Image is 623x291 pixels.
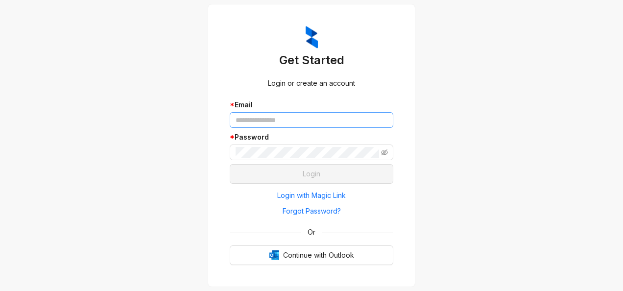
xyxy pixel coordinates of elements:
button: Login with Magic Link [230,188,393,203]
h3: Get Started [230,52,393,68]
span: eye-invisible [381,149,388,156]
span: Or [301,227,322,238]
div: Password [230,132,393,143]
button: Login [230,164,393,184]
div: Login or create an account [230,78,393,89]
div: Email [230,99,393,110]
span: Login with Magic Link [277,190,346,201]
button: OutlookContinue with Outlook [230,245,393,265]
span: Continue with Outlook [283,250,354,261]
span: Forgot Password? [283,206,341,217]
button: Forgot Password? [230,203,393,219]
img: ZumaIcon [306,26,318,48]
img: Outlook [269,250,279,260]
